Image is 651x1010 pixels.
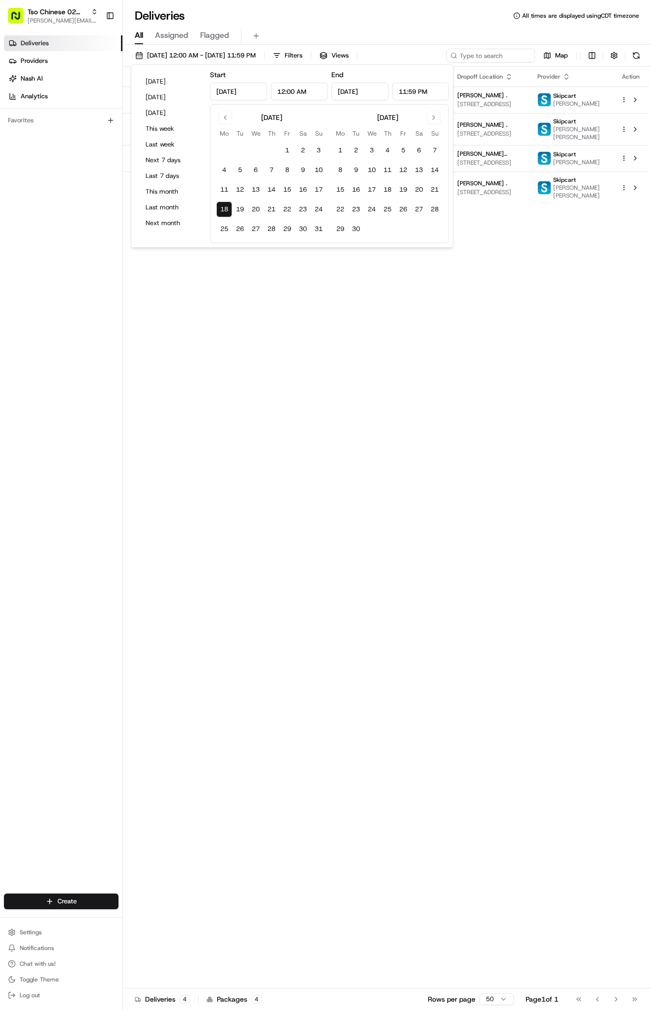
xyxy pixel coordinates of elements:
span: Create [58,897,77,906]
span: Skipcart [553,150,576,158]
button: 6 [248,162,264,178]
h1: Deliveries [135,8,185,24]
button: 9 [348,162,364,178]
button: 7 [264,162,279,178]
label: Start [210,70,226,79]
button: Go to next month [427,111,441,124]
div: Page 1 of 1 [526,994,559,1004]
button: 15 [332,182,348,198]
button: Settings [4,925,118,939]
button: 28 [427,202,443,217]
button: 21 [427,182,443,198]
th: Wednesday [364,128,380,139]
button: 8 [279,162,295,178]
button: 17 [364,182,380,198]
button: Go to previous month [218,111,232,124]
span: Nash AI [21,74,43,83]
span: [STREET_ADDRESS] [457,188,521,196]
div: Packages [207,994,262,1004]
span: Wisdom [PERSON_NAME] [30,179,105,187]
button: This week [141,122,200,136]
span: Assigned [155,29,188,41]
img: 1736555255976-a54dd68f-1ca7-489b-9aae-adbdc363a1c4 [20,179,28,187]
button: 14 [264,182,279,198]
div: [DATE] [261,113,282,122]
button: 4 [216,162,232,178]
button: 22 [332,202,348,217]
span: Toggle Theme [20,976,59,983]
button: Next 7 days [141,153,200,167]
img: Wisdom Oko [10,170,26,189]
div: [DATE] [377,113,398,122]
input: Time [392,83,449,100]
span: Map [555,51,568,60]
img: profile_skipcart_partner.png [538,152,551,165]
th: Friday [279,128,295,139]
span: [PERSON_NAME] [553,158,600,166]
button: 5 [232,162,248,178]
button: 3 [311,143,326,158]
button: Last 7 days [141,169,200,183]
button: 18 [216,202,232,217]
button: 30 [295,221,311,237]
span: Flagged [200,29,229,41]
button: Create [4,894,118,909]
th: Sunday [427,128,443,139]
th: Monday [332,128,348,139]
button: Chat with us! [4,957,118,971]
a: Providers [4,53,122,69]
div: Past conversations [10,128,63,136]
span: [PERSON_NAME] . [457,91,507,99]
button: 16 [348,182,364,198]
div: 4 [179,995,190,1004]
span: [PERSON_NAME] (Store Manager) [30,152,129,160]
button: 26 [232,221,248,237]
button: 8 [332,162,348,178]
span: Skipcart [553,92,576,100]
button: Start new chat [167,97,179,109]
button: Views [315,49,353,62]
button: 7 [427,143,443,158]
button: 9 [295,162,311,178]
button: Last week [141,138,200,151]
span: Chat with us! [20,960,56,968]
button: Refresh [629,49,643,62]
button: See all [152,126,179,138]
button: 21 [264,202,279,217]
label: End [331,70,343,79]
img: profile_skipcart_partner.png [538,181,551,194]
span: [STREET_ADDRESS] [457,130,521,138]
input: Type to search [446,49,535,62]
button: [DATE] [141,75,200,88]
button: 13 [411,162,427,178]
th: Tuesday [232,128,248,139]
button: 29 [279,221,295,237]
span: Dropoff Location [457,73,503,81]
span: API Documentation [93,220,158,230]
button: 29 [332,221,348,237]
button: 30 [348,221,364,237]
span: [PERSON_NAME] . [457,179,507,187]
button: Tso Chinese 02 Arbor [28,7,87,17]
button: 20 [248,202,264,217]
button: 20 [411,182,427,198]
span: • [107,179,110,187]
button: 1 [279,143,295,158]
span: Log out [20,991,40,999]
span: [PERSON_NAME] [PERSON_NAME] [553,125,605,141]
img: Antonia (Store Manager) [10,143,26,159]
button: 24 [311,202,326,217]
button: 11 [216,182,232,198]
button: Tso Chinese 02 Arbor[PERSON_NAME][EMAIL_ADDRESS][DOMAIN_NAME] [4,4,102,28]
button: 23 [348,202,364,217]
button: 10 [364,162,380,178]
button: 19 [232,202,248,217]
button: 27 [411,202,427,217]
th: Wednesday [248,128,264,139]
button: 27 [248,221,264,237]
a: Deliveries [4,35,122,51]
th: Sunday [311,128,326,139]
button: [DATE] 12:00 AM - [DATE] 11:59 PM [131,49,260,62]
button: 23 [295,202,311,217]
th: Saturday [295,128,311,139]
